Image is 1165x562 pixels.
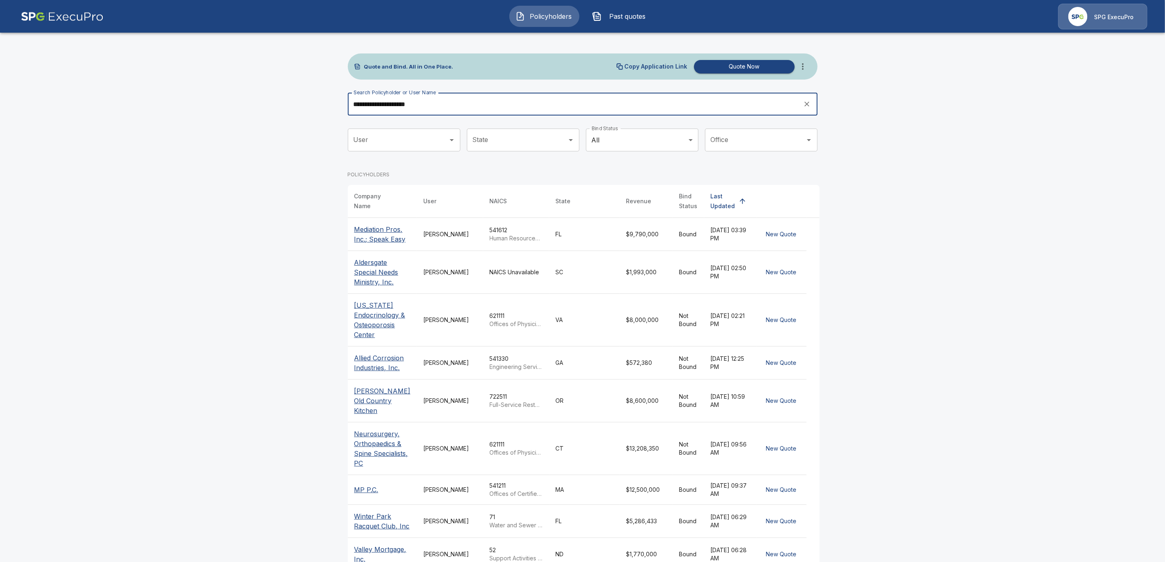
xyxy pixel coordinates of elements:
[801,98,813,110] button: clear search
[704,380,756,422] td: [DATE] 10:59 AM
[592,11,602,21] img: Past quotes Icon
[490,320,543,328] p: Offices of Physicians (except Mental Health Specialists)
[490,521,543,529] p: Water and Sewer Line and Related Structures Construction
[490,513,543,529] div: 71
[625,64,688,69] p: Copy Application Link
[763,265,800,280] button: New Quote
[549,475,620,505] td: MA
[673,475,704,505] td: Bound
[673,380,704,422] td: Not Bound
[490,196,507,206] div: NAICS
[490,363,543,371] p: Engineering Services
[673,218,704,251] td: Bound
[354,89,436,96] label: Search Policyholder or User Name
[620,422,673,475] td: $13,208,350
[446,134,458,146] button: Open
[704,251,756,294] td: [DATE] 02:50 PM
[490,490,543,498] p: Offices of Certified Public Accountants
[354,353,411,373] p: Allied Corrosion Industries, Inc.
[21,4,104,29] img: AA Logo
[354,511,411,531] p: Winter Park Racquet Club, Inc
[586,6,656,27] button: Past quotes IconPast quotes
[354,485,378,495] p: MP P.C.
[490,449,543,457] p: Offices of Physicians (except Mental Health Specialists)
[424,268,477,276] div: [PERSON_NAME]
[704,347,756,380] td: [DATE] 12:25 PM
[549,347,620,380] td: GA
[763,313,800,328] button: New Quote
[549,380,620,422] td: OR
[354,300,411,340] p: [US_STATE] Endocrinology & Osteoporosis Center
[586,129,699,151] div: All
[691,60,795,73] a: Quote Now
[673,422,704,475] td: Not Bound
[795,58,811,75] button: more
[565,134,577,146] button: Open
[549,505,620,538] td: FL
[483,251,549,294] td: NAICS Unavailable
[694,60,795,73] button: Quote Now
[424,444,477,453] div: [PERSON_NAME]
[354,191,396,211] div: Company Name
[605,11,650,21] span: Past quotes
[673,505,704,538] td: Bound
[490,393,543,409] div: 722511
[620,251,673,294] td: $1,993,000
[620,294,673,347] td: $8,000,000
[354,429,411,468] p: Neurosurgery, Orthopaedics & Spine Specialists, PC
[490,355,543,371] div: 541330
[620,505,673,538] td: $5,286,433
[803,134,815,146] button: Open
[549,251,620,294] td: SC
[704,505,756,538] td: [DATE] 06:29 AM
[364,64,453,69] p: Quote and Bind. All in One Place.
[490,312,543,328] div: 621111
[549,422,620,475] td: CT
[424,196,437,206] div: User
[549,218,620,251] td: FL
[620,380,673,422] td: $8,600,000
[424,486,477,494] div: [PERSON_NAME]
[620,347,673,380] td: $572,380
[673,294,704,347] td: Not Bound
[673,185,704,218] th: Bind Status
[424,230,477,238] div: [PERSON_NAME]
[424,397,477,405] div: [PERSON_NAME]
[549,294,620,347] td: VA
[704,294,756,347] td: [DATE] 02:21 PM
[424,517,477,525] div: [PERSON_NAME]
[354,224,411,244] p: Mediation Pros, Inc.; Speak Easy
[348,171,390,178] p: POLICYHOLDERS
[1058,4,1147,29] a: Agency IconSPG ExecuPro
[763,441,800,456] button: New Quote
[509,6,579,27] button: Policyholders IconPolicyholders
[490,234,543,242] p: Human Resources Consulting Services
[763,227,800,242] button: New Quote
[592,125,618,132] label: Bind Status
[490,482,543,498] div: 541211
[763,393,800,409] button: New Quote
[763,355,800,371] button: New Quote
[528,11,573,21] span: Policyholders
[620,218,673,251] td: $9,790,000
[1068,7,1088,26] img: Agency Icon
[763,547,800,562] button: New Quote
[424,359,477,367] div: [PERSON_NAME]
[704,475,756,505] td: [DATE] 09:37 AM
[673,251,704,294] td: Bound
[490,440,543,457] div: 621111
[490,226,543,242] div: 541612
[763,482,800,498] button: New Quote
[354,258,411,287] p: Aldersgate Special Needs Ministry, Inc.
[620,475,673,505] td: $12,500,000
[673,347,704,380] td: Not Bound
[763,514,800,529] button: New Quote
[515,11,525,21] img: Policyholders Icon
[424,316,477,324] div: [PERSON_NAME]
[704,218,756,251] td: [DATE] 03:39 PM
[490,401,543,409] p: Full-Service Restaurants
[711,191,735,211] div: Last Updated
[424,550,477,558] div: [PERSON_NAME]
